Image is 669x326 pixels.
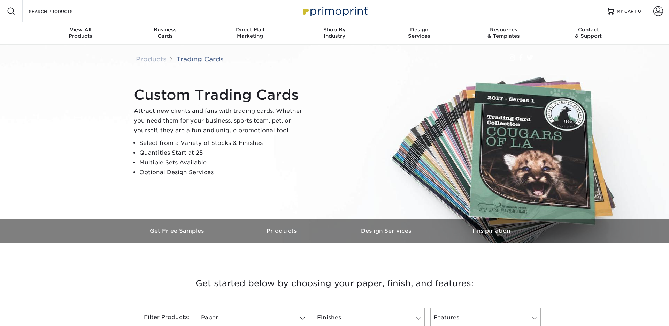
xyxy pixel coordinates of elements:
h1: Custom Trading Cards [134,87,308,103]
div: Services [377,27,461,39]
h3: Inspiration [439,228,544,234]
a: Design Services [334,219,439,243]
a: Shop ByIndustry [292,22,377,45]
li: Multiple Sets Available [139,158,308,168]
div: & Templates [461,27,546,39]
p: Attract new clients and fans with trading cards. Whether you need them for your business, sports ... [134,106,308,135]
span: View All [38,27,123,33]
h3: Get Free Samples [125,228,230,234]
div: Cards [123,27,208,39]
span: Design [377,27,461,33]
span: Direct Mail [208,27,292,33]
a: Trading Cards [176,55,224,63]
input: SEARCH PRODUCTS..... [28,7,96,15]
div: Marketing [208,27,292,39]
a: DesignServices [377,22,461,45]
span: MY CART [617,8,637,14]
span: Business [123,27,208,33]
span: Shop By [292,27,377,33]
li: Quantities Start at 25 [139,148,308,158]
a: Resources& Templates [461,22,546,45]
div: Industry [292,27,377,39]
a: Products [230,219,334,243]
a: View AllProducts [38,22,123,45]
div: Products [38,27,123,39]
span: 0 [638,9,641,14]
span: Resources [461,27,546,33]
a: BusinessCards [123,22,208,45]
a: Products [136,55,167,63]
h3: Design Services [334,228,439,234]
h3: Products [230,228,334,234]
li: Optional Design Services [139,168,308,177]
a: Get Free Samples [125,219,230,243]
a: Direct MailMarketing [208,22,292,45]
div: & Support [546,27,631,39]
h3: Get started below by choosing your paper, finish, and features: [131,268,538,299]
li: Select from a Variety of Stocks & Finishes [139,138,308,148]
a: Inspiration [439,219,544,243]
img: Primoprint [300,3,369,18]
a: Contact& Support [546,22,631,45]
span: Contact [546,27,631,33]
